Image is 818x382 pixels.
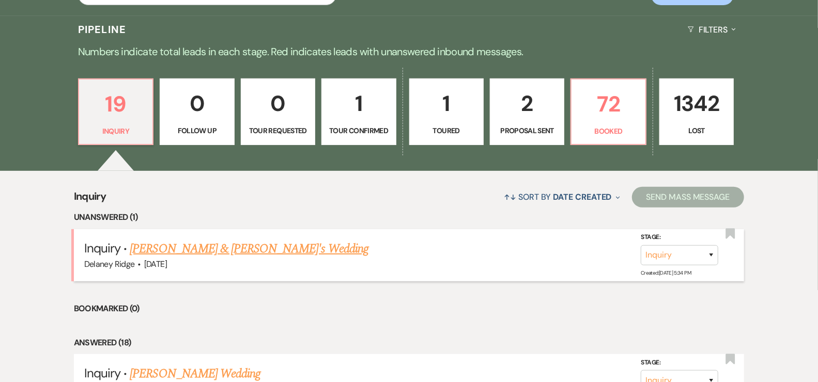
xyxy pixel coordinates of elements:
[504,192,516,202] span: ↑↓
[321,78,396,146] a: 1Tour Confirmed
[130,240,368,258] a: [PERSON_NAME] & [PERSON_NAME]'s Wedding
[500,183,624,211] button: Sort By Date Created
[632,187,745,208] button: Send Mass Message
[166,86,227,121] p: 0
[166,125,227,136] p: Follow Up
[241,78,315,146] a: 0Tour Requested
[78,78,153,146] a: 19Inquiry
[84,365,120,381] span: Inquiry
[497,125,558,136] p: Proposal Sent
[74,188,106,211] span: Inquiry
[553,192,612,202] span: Date Created
[74,336,745,349] li: Answered (18)
[74,302,745,315] li: Bookmarked (0)
[641,357,718,369] label: Stage:
[328,125,389,136] p: Tour Confirmed
[578,125,639,137] p: Booked
[409,78,484,146] a: 1Toured
[78,22,127,37] h3: Pipeline
[684,16,740,43] button: Filters
[641,269,691,276] span: Created: [DATE] 5:34 PM
[666,86,727,121] p: 1342
[37,43,781,60] p: Numbers indicate total leads in each stage. Red indicates leads with unanswered inbound messages.
[84,259,135,269] span: Delaney Ridge
[248,86,308,121] p: 0
[144,259,167,269] span: [DATE]
[85,125,146,137] p: Inquiry
[490,78,564,146] a: 2Proposal Sent
[666,125,727,136] p: Lost
[641,232,718,243] label: Stage:
[248,125,308,136] p: Tour Requested
[570,78,646,146] a: 72Booked
[84,240,120,256] span: Inquiry
[74,211,745,224] li: Unanswered (1)
[328,86,389,121] p: 1
[416,125,477,136] p: Toured
[578,87,639,121] p: 72
[497,86,558,121] p: 2
[659,78,734,146] a: 1342Lost
[85,87,146,121] p: 19
[416,86,477,121] p: 1
[160,78,234,146] a: 0Follow Up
